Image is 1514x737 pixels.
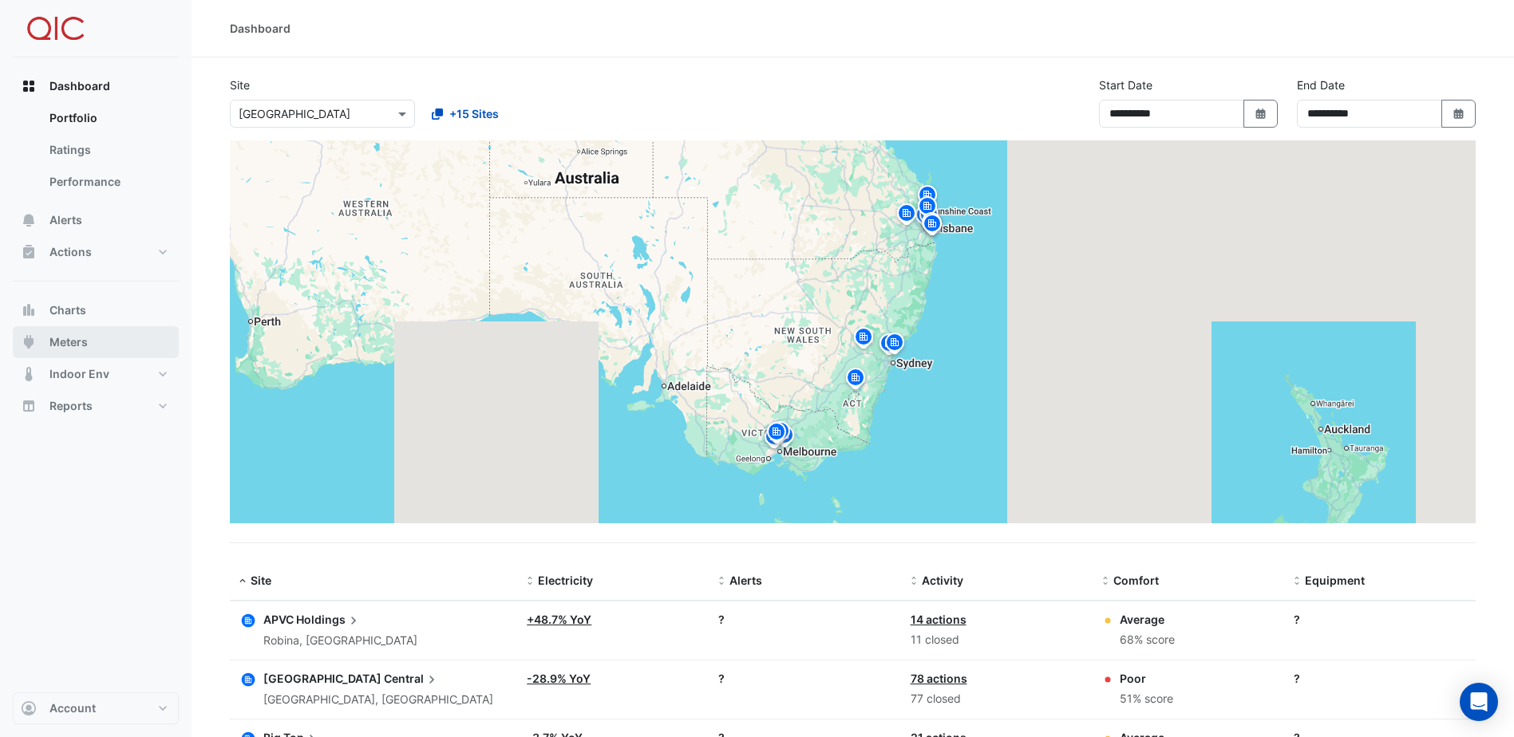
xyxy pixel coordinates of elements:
a: -28.9% YoY [527,672,591,685]
span: Alerts [729,573,762,587]
span: Meters [49,334,88,350]
img: site-pin.svg [768,420,793,447]
span: Comfort [1113,573,1159,587]
label: Start Date [1099,77,1152,93]
app-icon: Indoor Env [21,366,37,382]
app-icon: Dashboard [21,78,37,94]
img: site-pin.svg [772,424,797,451]
span: Electricity [538,573,593,587]
button: Dashboard [13,70,179,102]
div: Poor [1120,670,1173,687]
div: ? [718,670,891,687]
div: 77 closed [911,690,1083,708]
span: APVC [263,613,294,626]
img: site-pin.svg [894,202,919,230]
span: [GEOGRAPHIC_DATA] [263,672,381,685]
img: site-pin.svg [761,425,787,453]
span: Charts [49,302,86,318]
span: Dashboard [49,78,110,94]
span: Central [384,670,440,688]
a: 78 actions [911,672,967,685]
a: Ratings [37,134,179,166]
button: Account [13,692,179,724]
button: Charts [13,294,179,326]
img: site-pin.svg [843,366,868,394]
label: End Date [1297,77,1345,93]
button: Alerts [13,204,179,236]
img: site-pin.svg [915,183,940,211]
img: site-pin.svg [915,195,940,223]
span: Indoor Env [49,366,109,382]
fa-icon: Select Date [1254,107,1268,120]
span: Actions [49,244,92,260]
button: Indoor Env [13,358,179,390]
div: ? [1294,611,1466,628]
span: Holdings [296,611,362,629]
div: ? [1294,670,1466,687]
img: Company Logo [19,13,91,45]
img: site-pin.svg [916,203,942,231]
span: Alerts [49,212,82,228]
div: 68% score [1120,631,1175,649]
button: +15 Sites [421,100,509,128]
div: Open Intercom Messenger [1460,683,1498,721]
a: Portfolio [37,102,179,134]
span: +15 Sites [449,105,499,122]
button: Actions [13,236,179,268]
span: Equipment [1305,573,1365,587]
span: Activity [922,573,963,587]
div: [GEOGRAPHIC_DATA], [GEOGRAPHIC_DATA] [263,691,493,709]
app-icon: Charts [21,302,37,318]
fa-icon: Select Date [1452,107,1466,120]
img: site-pin.svg [882,331,907,359]
div: Average [1120,611,1175,628]
app-icon: Reports [21,398,37,414]
div: ? [718,611,891,628]
img: site-pin.svg [851,325,876,353]
a: Performance [37,166,179,198]
label: Site [230,77,250,93]
app-icon: Actions [21,244,37,260]
button: Reports [13,390,179,422]
app-icon: Alerts [21,212,37,228]
button: Meters [13,326,179,358]
div: Dashboard [13,102,179,204]
div: Dashboard [230,20,291,37]
span: Reports [49,398,93,414]
img: site-pin.svg [919,211,944,238]
span: Account [49,700,96,716]
img: site-pin.svg [876,332,902,360]
img: site-pin.svg [919,212,945,240]
a: 14 actions [911,613,967,626]
span: Site [251,573,271,587]
div: 11 closed [911,631,1083,649]
img: site-pin.svg [764,420,789,448]
a: +48.7% YoY [527,613,591,626]
div: 51% score [1120,690,1173,708]
div: Robina, [GEOGRAPHIC_DATA] [263,632,417,650]
app-icon: Meters [21,334,37,350]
